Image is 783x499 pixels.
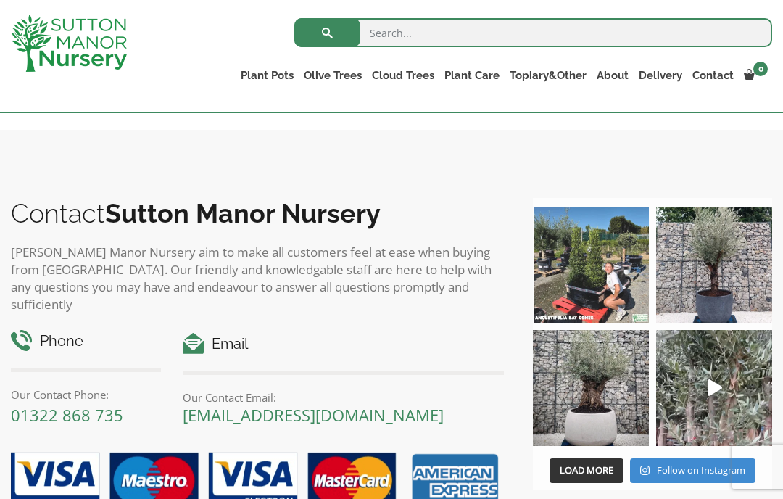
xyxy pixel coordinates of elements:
span: Load More [560,463,613,477]
img: A beautiful multi-stem Spanish Olive tree potted in our luxurious fibre clay pots 😍😍 [656,207,772,323]
a: Plant Pots [236,65,299,86]
p: Our Contact Email: [183,389,504,406]
input: Search... [294,18,772,47]
span: 0 [753,62,768,76]
a: Contact [687,65,739,86]
img: Our elegant & picturesque Angustifolia Cones are an exquisite addition to your Bay Tree collectio... [533,207,649,323]
span: Follow on Instagram [657,463,745,477]
p: [PERSON_NAME] Manor Nursery aim to make all customers feel at ease when buying from [GEOGRAPHIC_D... [11,244,504,313]
a: Topiary&Other [505,65,592,86]
a: 01322 868 735 [11,404,123,426]
svg: Instagram [640,465,650,476]
a: 0 [739,65,772,86]
b: Sutton Manor Nursery [105,198,381,228]
a: [EMAIL_ADDRESS][DOMAIN_NAME] [183,404,444,426]
a: About [592,65,634,86]
a: Olive Trees [299,65,367,86]
svg: Play [708,379,722,396]
h2: Contact [11,198,504,228]
a: Instagram Follow on Instagram [630,458,755,483]
img: logo [11,15,127,72]
h4: Phone [11,330,161,352]
a: Delivery [634,65,687,86]
a: Play [656,330,772,446]
p: Our Contact Phone: [11,386,161,403]
h4: Email [183,333,504,355]
img: Check out this beauty we potted at our nursery today ❤️‍🔥 A huge, ancient gnarled Olive tree plan... [533,330,649,446]
button: Load More [550,458,623,483]
a: Cloud Trees [367,65,439,86]
img: New arrivals Monday morning of beautiful olive trees 🤩🤩 The weather is beautiful this summer, gre... [656,330,772,446]
a: Plant Care [439,65,505,86]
